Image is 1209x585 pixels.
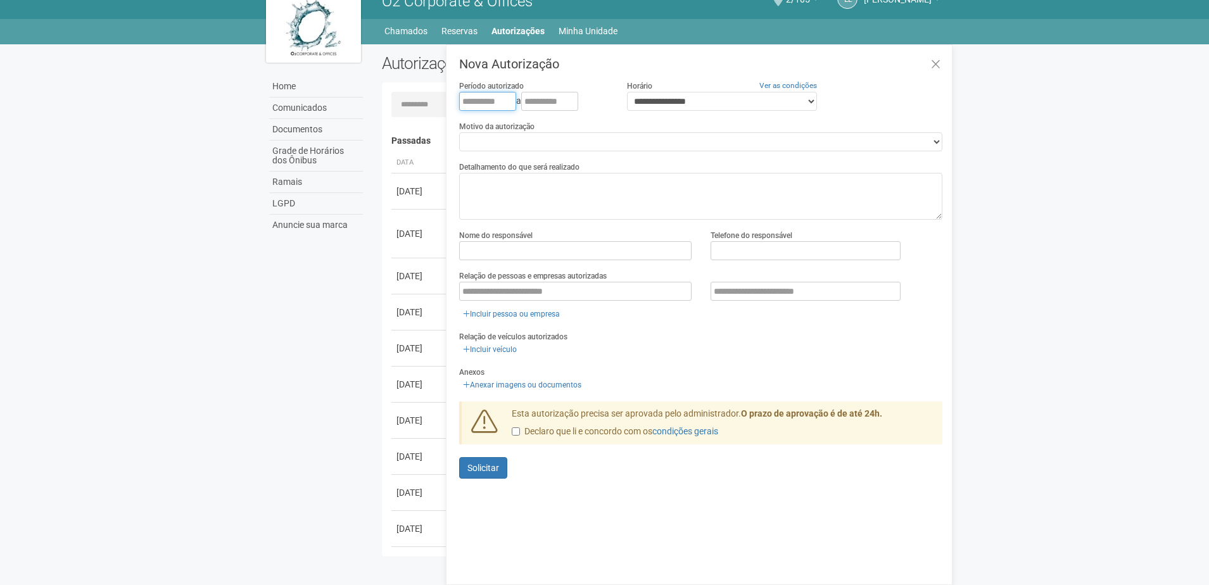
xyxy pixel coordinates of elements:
[512,425,718,438] label: Declaro que li e concordo com os
[741,408,882,418] strong: O prazo de aprovação é de até 24h.
[396,378,443,391] div: [DATE]
[396,450,443,463] div: [DATE]
[384,22,427,40] a: Chamados
[459,230,533,241] label: Nome do responsável
[459,80,524,92] label: Período autorizado
[459,161,579,173] label: Detalhamento do que será realizado
[459,121,535,132] label: Motivo da autorização
[459,457,507,479] button: Solicitar
[491,22,545,40] a: Autorizações
[396,486,443,499] div: [DATE]
[711,230,792,241] label: Telefone do responsável
[269,141,363,172] a: Grade de Horários dos Ônibus
[459,92,607,111] div: a
[269,193,363,215] a: LGPD
[759,81,817,90] a: Ver as condições
[396,227,443,240] div: [DATE]
[382,54,653,73] h2: Autorizações
[459,58,942,70] h3: Nova Autorização
[391,153,448,173] th: Data
[269,119,363,141] a: Documentos
[396,185,443,198] div: [DATE]
[396,270,443,282] div: [DATE]
[459,331,567,343] label: Relação de veículos autorizados
[459,270,607,282] label: Relação de pessoas e empresas autorizadas
[459,307,564,321] a: Incluir pessoa ou empresa
[269,97,363,119] a: Comunicados
[269,215,363,236] a: Anuncie sua marca
[396,522,443,535] div: [DATE]
[512,427,520,436] input: Declaro que li e concordo com oscondições gerais
[396,306,443,318] div: [DATE]
[396,414,443,427] div: [DATE]
[391,136,934,146] h4: Passadas
[441,22,478,40] a: Reservas
[459,378,585,392] a: Anexar imagens ou documentos
[559,22,617,40] a: Minha Unidade
[269,76,363,97] a: Home
[467,463,499,473] span: Solicitar
[652,426,718,436] a: condições gerais
[269,172,363,193] a: Ramais
[396,342,443,355] div: [DATE]
[502,408,943,444] div: Esta autorização precisa ser aprovada pelo administrador.
[459,367,484,378] label: Anexos
[627,80,652,92] label: Horário
[459,343,521,356] a: Incluir veículo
